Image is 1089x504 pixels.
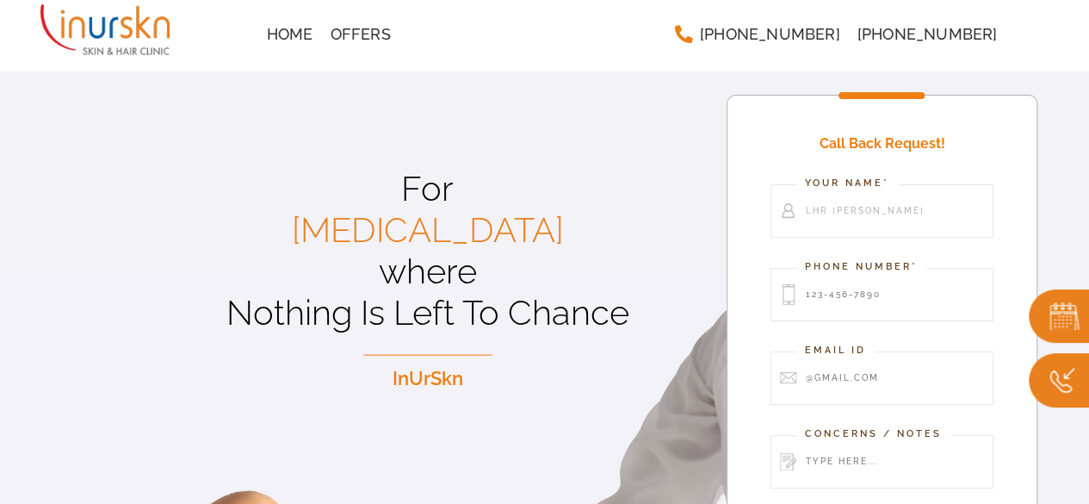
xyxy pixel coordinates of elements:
[292,209,564,250] span: [MEDICAL_DATA]
[665,17,849,52] a: [PHONE_NUMBER]
[1029,289,1089,344] img: book.png
[796,259,926,275] label: Phone Number*
[129,364,726,394] p: InUrSkn
[796,176,898,191] label: Your Name*
[770,268,994,321] input: 123-456-7890
[770,121,994,166] h4: Call Back Request!
[1029,353,1089,408] img: Callc.png
[796,426,950,442] label: Concerns / Notes
[770,352,994,405] input: @gmail.com
[770,184,994,238] input: Full Name
[700,27,840,42] span: [PHONE_NUMBER]
[857,27,998,42] span: [PHONE_NUMBER]
[258,17,322,52] a: Home
[129,168,726,333] p: For where Nothing Is Left To Chance
[796,343,875,358] label: Email Id
[267,27,313,42] span: Home
[330,27,390,42] span: Offers
[849,17,1006,52] a: [PHONE_NUMBER]
[321,17,399,52] a: Offers
[770,435,994,488] input: Type here...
